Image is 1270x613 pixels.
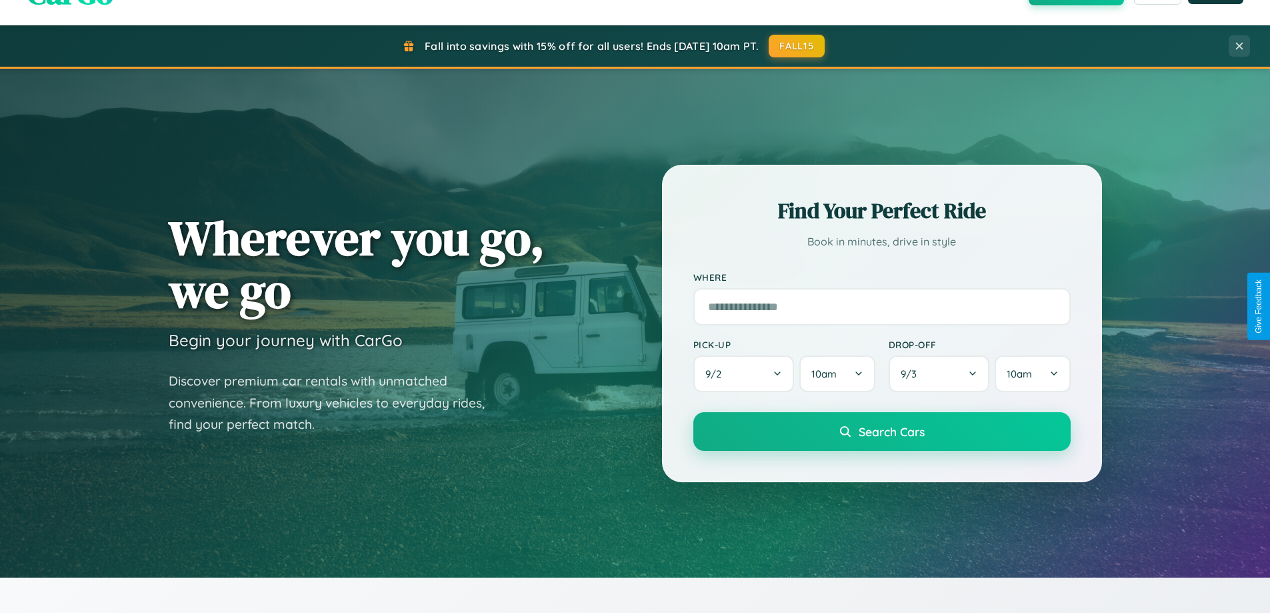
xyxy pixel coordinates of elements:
button: FALL15 [769,35,825,57]
div: Give Feedback [1254,279,1263,334]
span: Search Cars [859,424,925,439]
span: 10am [811,368,837,380]
label: Pick-up [693,339,875,350]
label: Where [693,271,1071,283]
button: 9/3 [889,356,990,392]
h2: Find Your Perfect Ride [693,196,1071,225]
button: 10am [799,356,875,392]
button: 10am [995,356,1070,392]
p: Book in minutes, drive in style [693,232,1071,251]
button: Search Cars [693,412,1071,451]
span: 9 / 3 [901,368,923,380]
span: 9 / 2 [705,368,728,380]
h1: Wherever you go, we go [169,211,545,317]
span: 10am [1007,368,1032,380]
h3: Begin your journey with CarGo [169,330,403,350]
span: Fall into savings with 15% off for all users! Ends [DATE] 10am PT. [425,39,759,53]
p: Discover premium car rentals with unmatched convenience. From luxury vehicles to everyday rides, ... [169,370,502,436]
button: 9/2 [693,356,795,392]
label: Drop-off [889,339,1071,350]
